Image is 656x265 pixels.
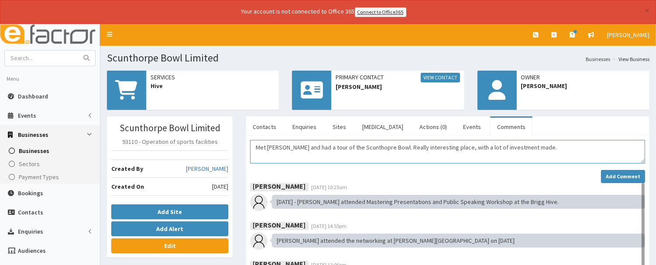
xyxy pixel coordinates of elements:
a: Edit [111,238,228,253]
a: Events [456,118,488,136]
a: Businesses [586,55,610,63]
span: Events [18,112,36,119]
input: Search... [5,51,78,66]
a: Contacts [246,118,283,136]
a: [PERSON_NAME] [186,164,228,173]
strong: Add Comment [606,173,640,180]
span: Services [151,73,275,82]
b: Created On [111,183,144,190]
span: [PERSON_NAME] [607,31,649,39]
button: Add Alert [111,221,228,236]
span: Audiences [18,247,46,255]
span: Enquiries [18,228,43,235]
span: Bookings [18,189,43,197]
b: Edit [164,242,176,250]
span: Sectors [19,160,40,168]
b: [PERSON_NAME] [253,221,306,230]
div: [PERSON_NAME] attended the networking at [PERSON_NAME][GEOGRAPHIC_DATA] on [DATE] [272,234,645,248]
a: Connect to Office365 [355,7,406,17]
a: Actions (0) [412,118,454,136]
li: View Business [610,55,649,63]
p: 93110 - Operation of sports facilities [111,137,228,146]
div: [DATE] - [PERSON_NAME] attended Mastering Presentations and Public Speaking Workshop at the Brigg... [272,195,645,209]
a: [PERSON_NAME] [601,24,656,46]
h3: Scunthorpe Bowl Limited [111,123,228,133]
button: × [645,6,649,15]
b: [PERSON_NAME] [253,182,306,191]
span: Contacts [18,208,43,216]
a: Comments [490,118,532,136]
span: Dashboard [18,92,48,100]
a: Businesses [2,144,100,157]
span: Primary Contact [336,73,460,82]
b: Add Alert [156,225,183,233]
span: [DATE] 10:25am [311,184,347,190]
div: Your account is not connected to Office 365 [69,7,579,17]
a: Sectors [2,157,100,170]
a: Enquiries [285,118,323,136]
span: Owner [521,73,645,82]
span: Businesses [18,131,48,139]
span: Payment Types [19,173,59,181]
a: [MEDICAL_DATA] [355,118,410,136]
a: View Contact [421,73,460,82]
span: [PERSON_NAME] [336,82,460,91]
button: Add Comment [601,170,645,183]
b: Created By [111,165,143,173]
span: Hive [151,82,275,90]
span: [PERSON_NAME] [521,82,645,90]
span: Businesses [19,147,49,155]
textarea: Comment [250,140,645,163]
b: Add Site [158,208,182,216]
a: Payment Types [2,170,100,183]
h1: Scunthorpe Bowl Limited [107,52,649,64]
span: [DATE] [212,182,228,191]
span: [DATE] 14:55pm [311,223,347,229]
a: Sites [326,118,353,136]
